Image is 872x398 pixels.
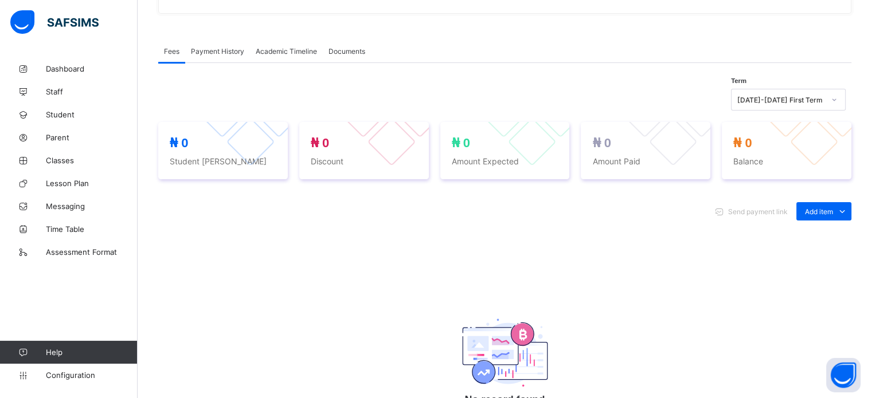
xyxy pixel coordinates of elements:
[311,156,417,166] span: Discount
[728,207,788,216] span: Send payment link
[46,64,138,73] span: Dashboard
[826,358,861,392] button: Open asap
[46,179,138,188] span: Lesson Plan
[462,318,548,387] img: payment-empty.5787c826e2681a028c973ae0c5fbd233.svg
[592,136,611,150] span: ₦ 0
[733,156,840,166] span: Balance
[10,10,99,34] img: safsims
[46,110,138,119] span: Student
[170,156,276,166] span: Student [PERSON_NAME]
[46,133,138,142] span: Parent
[170,136,188,150] span: ₦ 0
[46,348,137,357] span: Help
[164,47,179,56] span: Fees
[191,47,244,56] span: Payment History
[805,207,833,216] span: Add item
[256,47,317,56] span: Academic Timeline
[46,247,138,257] span: Assessment Format
[46,224,138,234] span: Time Table
[46,202,138,211] span: Messaging
[737,96,824,104] div: [DATE]-[DATE] First Term
[731,77,746,84] span: Term
[46,371,137,380] span: Configuration
[592,156,699,166] span: Amount Paid
[46,87,138,96] span: Staff
[329,47,365,56] span: Documents
[46,156,138,165] span: Classes
[311,136,329,150] span: ₦ 0
[452,156,558,166] span: Amount Expected
[733,136,752,150] span: ₦ 0
[452,136,470,150] span: ₦ 0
